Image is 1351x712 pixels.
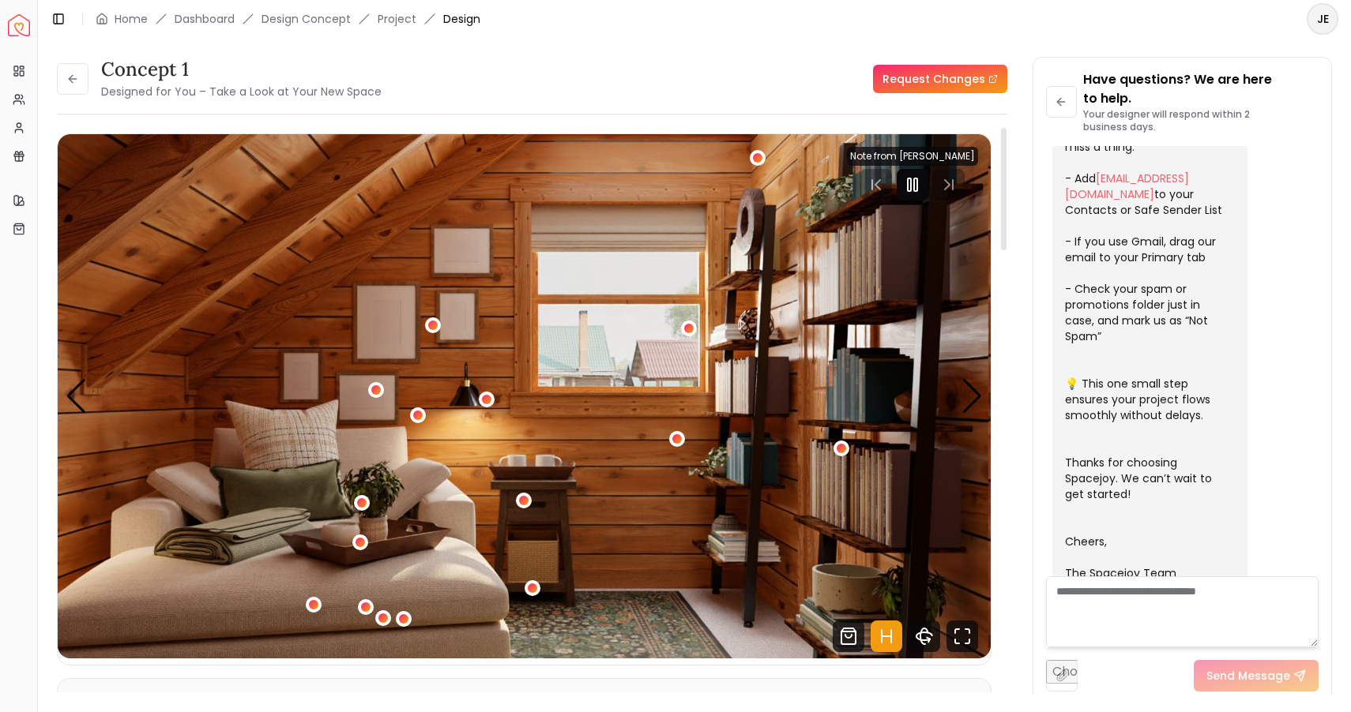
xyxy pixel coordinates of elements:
div: Carousel [58,134,991,658]
div: 1 / 5 [58,134,991,658]
a: Project [378,11,416,27]
small: Designed for You – Take a Look at Your New Space [101,84,382,99]
a: Dashboard [175,11,235,27]
div: Previous slide [66,379,87,414]
h3: concept 1 [101,57,382,82]
span: Design [443,11,480,27]
a: Spacejoy [8,14,30,36]
li: Design Concept [262,11,351,27]
a: Request Changes [873,65,1007,93]
svg: Pause [903,175,922,194]
svg: Hotspots Toggle [871,620,902,652]
svg: Fullscreen [946,620,978,652]
img: Design Render 1 [58,134,991,658]
nav: breadcrumb [96,11,480,27]
p: Have questions? We are here to help. [1083,70,1319,108]
a: [EMAIL_ADDRESS][DOMAIN_NAME] [1065,171,1189,202]
a: Home [115,11,148,27]
svg: Shop Products from this design [833,620,864,652]
svg: 360 View [909,620,940,652]
div: Next slide [962,379,983,414]
p: Your designer will respond within 2 business days. [1083,108,1319,133]
img: Spacejoy Logo [8,14,30,36]
div: Note from [PERSON_NAME] [847,147,978,166]
button: JE [1307,3,1338,35]
span: JE [1308,5,1337,33]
